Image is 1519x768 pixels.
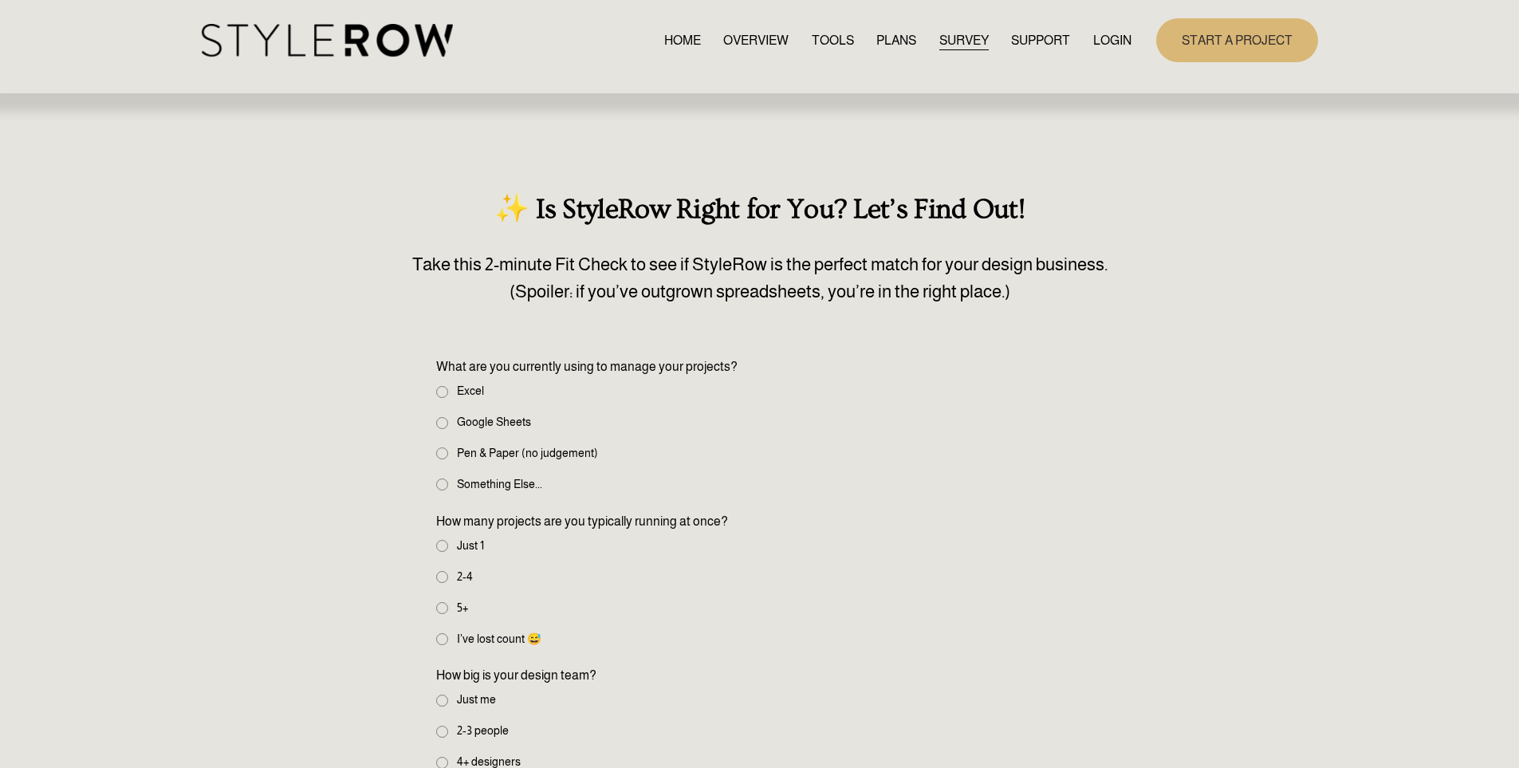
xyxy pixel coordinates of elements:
[812,30,854,51] a: TOOLS
[664,30,701,51] a: HOME
[202,251,1318,305] p: Take this 2-minute Fit Check to see if StyleRow is the perfect match for your design business. (S...
[1093,30,1131,51] a: LOGIN
[202,24,453,57] img: StyleRow
[436,357,738,376] span: What are you currently using to manage your projects?
[436,512,728,531] span: How many projects are you typically running at once?
[1156,18,1318,62] a: START A PROJECT
[876,30,916,51] a: PLANS
[939,30,989,51] a: SURVEY
[436,666,596,685] span: How big is your design team?
[494,194,1025,225] strong: ✨ Is StyleRow Right for You? Let’s Find Out!
[1011,30,1070,51] a: folder dropdown
[1011,31,1070,50] span: SUPPORT
[723,30,789,51] a: OVERVIEW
